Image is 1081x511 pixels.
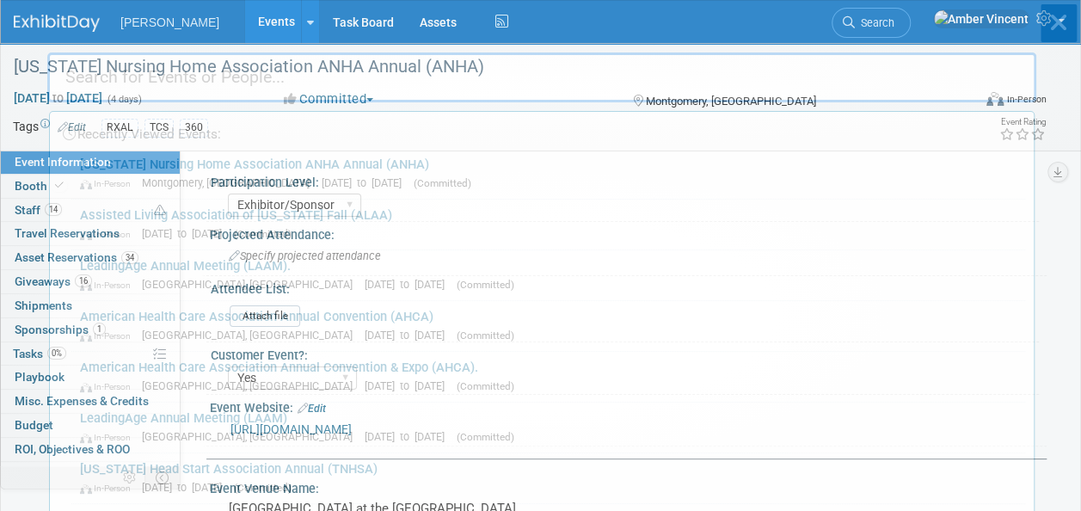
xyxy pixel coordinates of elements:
[80,229,138,240] span: In-Person
[365,278,453,291] span: [DATE] to [DATE]
[142,176,318,189] span: Montgomery, [GEOGRAPHIC_DATA]
[457,431,514,443] span: (Committed)
[142,379,361,392] span: [GEOGRAPHIC_DATA], [GEOGRAPHIC_DATA]
[457,380,514,392] span: (Committed)
[80,381,138,392] span: In-Person
[80,330,138,342] span: In-Person
[47,52,1036,102] input: Search for Events or People...
[365,329,453,342] span: [DATE] to [DATE]
[80,432,138,443] span: In-Person
[457,279,514,291] span: (Committed)
[71,352,1025,402] a: American Health Care Association Annual Convention & Expo (AHCA). In-Person [GEOGRAPHIC_DATA], [G...
[142,278,361,291] span: [GEOGRAPHIC_DATA], [GEOGRAPHIC_DATA]
[71,250,1025,300] a: LeadingAge Annual Meeting (LAAM). In-Person [GEOGRAPHIC_DATA], [GEOGRAPHIC_DATA] [DATE] to [DATE]...
[80,280,138,291] span: In-Person
[71,403,1025,453] a: LeadingAge Annual Meeting (LAAM) In-Person [GEOGRAPHIC_DATA], [GEOGRAPHIC_DATA] [DATE] to [DATE] ...
[80,483,138,494] span: In-Person
[234,482,292,494] span: (Committed)
[365,379,453,392] span: [DATE] to [DATE]
[414,177,471,189] span: (Committed)
[142,329,361,342] span: [GEOGRAPHIC_DATA], [GEOGRAPHIC_DATA]
[142,430,361,443] span: [GEOGRAPHIC_DATA], [GEOGRAPHIC_DATA]
[457,329,514,342] span: (Committed)
[142,481,230,494] span: [DATE] to [DATE]
[71,453,1025,503] a: [US_STATE] Head Start Association Annual (TNHSA) In-Person [DATE] to [DATE] (Committed)
[234,228,292,240] span: (Committed)
[322,176,410,189] span: [DATE] to [DATE]
[80,178,138,189] span: In-Person
[71,149,1025,199] a: [US_STATE] Nursing Home Association ANHA Annual (ANHA) In-Person Montgomery, [GEOGRAPHIC_DATA] [D...
[142,227,230,240] span: [DATE] to [DATE]
[365,430,453,443] span: [DATE] to [DATE]
[71,200,1025,249] a: Assisted Living Association of [US_STATE] Fall (ALAA) In-Person [DATE] to [DATE] (Committed)
[71,301,1025,351] a: American Health Care Association Annual Convention (AHCA) In-Person [GEOGRAPHIC_DATA], [GEOGRAPHI...
[58,112,1025,149] div: Recently Viewed Events:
